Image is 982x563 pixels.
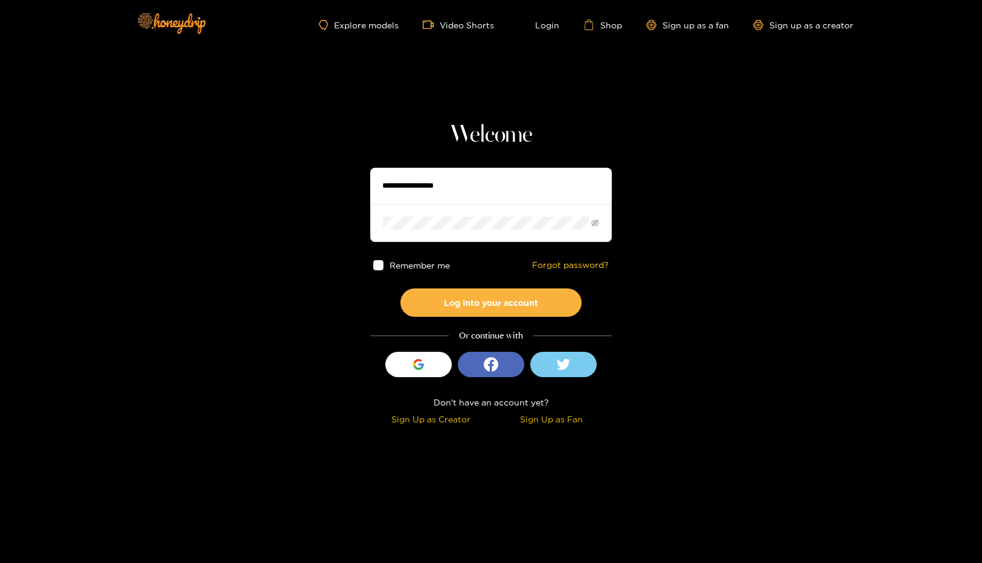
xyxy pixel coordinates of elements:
[646,20,729,30] a: Sign up as a fan
[373,412,488,426] div: Sign Up as Creator
[319,20,399,30] a: Explore models
[370,121,612,150] h1: Welcome
[400,288,582,317] button: Log into your account
[423,19,494,30] a: Video Shorts
[423,19,440,30] span: video-camera
[494,412,609,426] div: Sign Up as Fan
[370,395,612,409] div: Don't have an account yet?
[591,219,599,227] span: eye-invisible
[532,260,609,270] a: Forgot password?
[518,19,559,30] a: Login
[370,329,612,343] div: Or continue with
[583,19,622,30] a: Shop
[753,20,853,30] a: Sign up as a creator
[390,261,450,270] span: Remember me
